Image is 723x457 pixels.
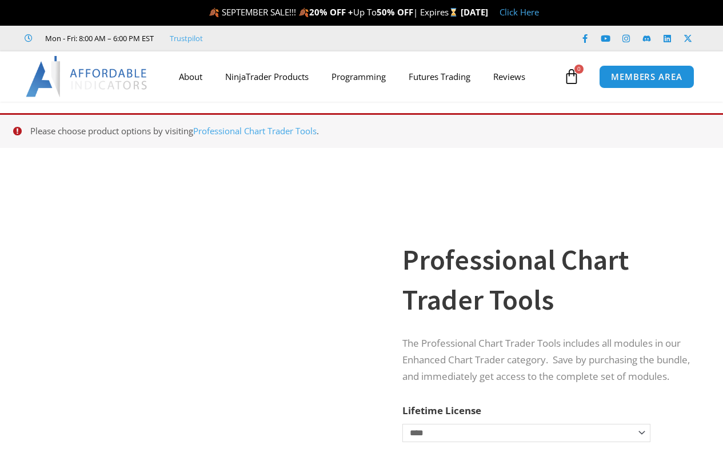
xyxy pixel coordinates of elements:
a: 0 [546,60,597,93]
span: 🍂 SEPTEMBER SALE!!! 🍂 Up To | Expires [209,6,461,18]
span: Mon - Fri: 8:00 AM – 6:00 PM EST [42,31,154,45]
a: Trustpilot [170,31,203,45]
a: Reviews [482,63,537,90]
strong: 50% OFF [377,6,413,18]
strong: [DATE] [461,6,488,18]
nav: Menu [167,63,561,90]
a: About [167,63,214,90]
a: Click Here [500,6,539,18]
a: MEMBERS AREA [599,65,694,89]
a: NinjaTrader Products [214,63,320,90]
a: Futures Trading [397,63,482,90]
span: 0 [574,65,584,74]
h1: Professional Chart Trader Tools [402,240,695,320]
a: Professional Chart Trader Tools [193,125,317,137]
li: Please choose product options by visiting . [30,123,706,139]
img: ⌛ [449,8,458,17]
span: MEMBERS AREA [611,73,682,81]
label: Lifetime License [402,404,481,417]
strong: 20% OFF + [309,6,353,18]
p: The Professional Chart Trader Tools includes all modules in our Enhanced Chart Trader category. S... [402,335,695,385]
a: Programming [320,63,397,90]
img: LogoAI | Affordable Indicators – NinjaTrader [26,56,149,97]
